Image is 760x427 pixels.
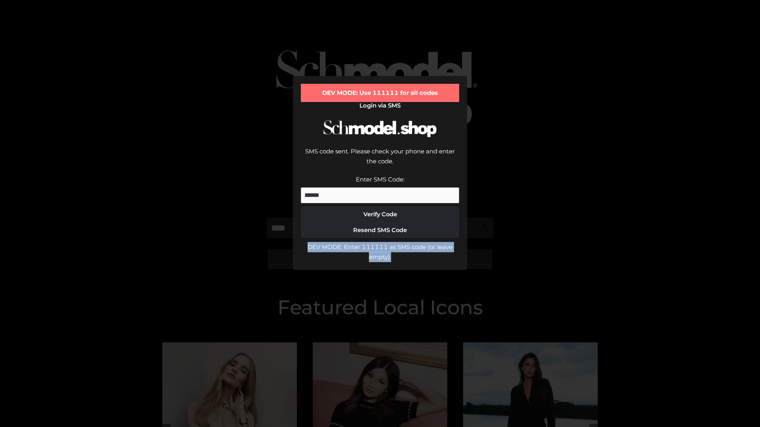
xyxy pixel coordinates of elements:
div: DEV MODE: Enter 111111 as SMS code (or leave empty). [301,242,459,262]
button: Verify Code [301,206,459,222]
button: Resend SMS Code [301,222,459,238]
h2: Login via SMS [301,102,459,109]
div: SMS code sent. Please check your phone and enter the code. [301,146,459,174]
div: DEV MODE: Use 111111 for all codes [301,84,459,102]
label: Enter SMS Code: [356,176,405,183]
img: Schmodel Logo [321,113,439,144]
